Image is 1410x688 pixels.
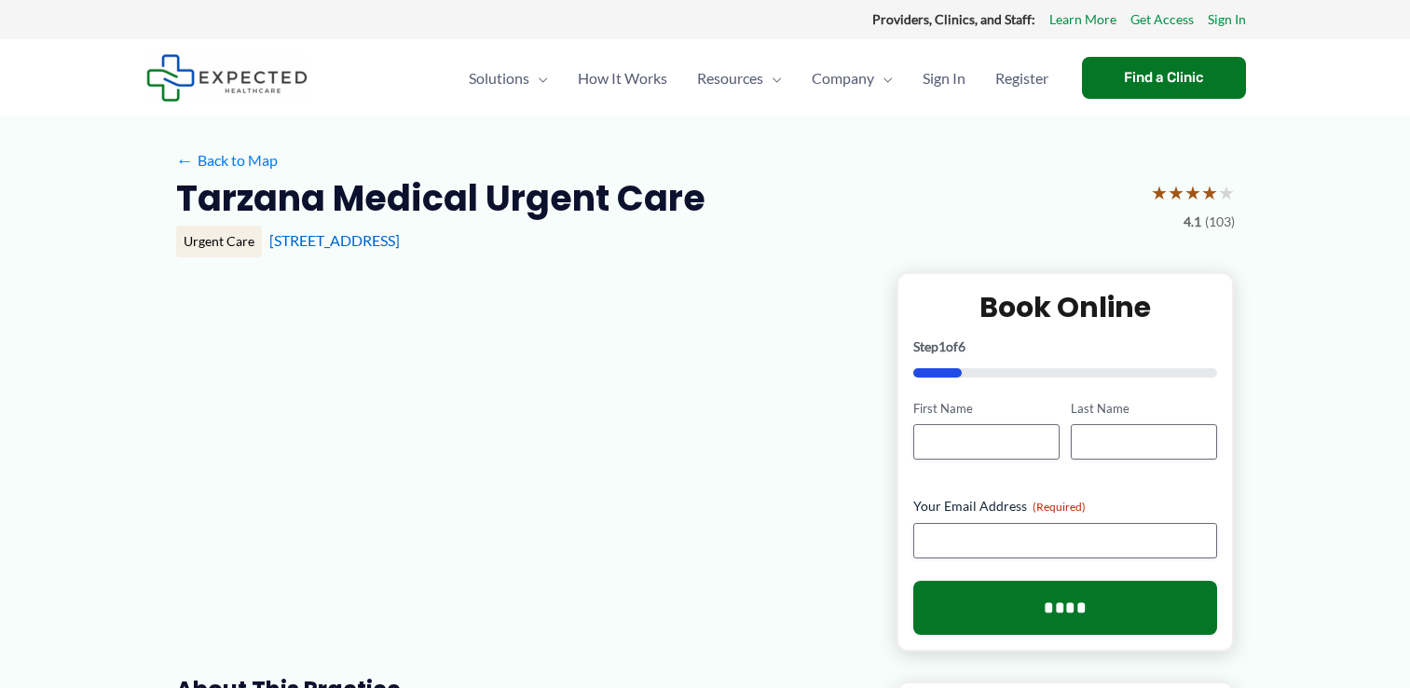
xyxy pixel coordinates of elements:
[913,400,1060,418] label: First Name
[1201,175,1218,210] span: ★
[469,46,529,111] span: Solutions
[874,46,893,111] span: Menu Toggle
[980,46,1063,111] a: Register
[958,338,965,354] span: 6
[908,46,980,111] a: Sign In
[146,54,308,102] img: Expected Healthcare Logo - side, dark font, small
[913,289,1218,325] h2: Book Online
[1205,210,1235,234] span: (103)
[682,46,797,111] a: ResourcesMenu Toggle
[1071,400,1217,418] label: Last Name
[176,175,705,221] h2: Tarzana Medical Urgent Care
[1130,7,1194,32] a: Get Access
[454,46,563,111] a: SolutionsMenu Toggle
[1168,175,1184,210] span: ★
[1218,175,1235,210] span: ★
[923,46,965,111] span: Sign In
[697,46,763,111] span: Resources
[563,46,682,111] a: How It Works
[176,151,194,169] span: ←
[812,46,874,111] span: Company
[1033,500,1086,514] span: (Required)
[1151,175,1168,210] span: ★
[872,11,1035,27] strong: Providers, Clinics, and Staff:
[995,46,1048,111] span: Register
[1184,175,1201,210] span: ★
[1208,7,1246,32] a: Sign In
[578,46,667,111] span: How It Works
[938,338,946,354] span: 1
[176,146,278,174] a: ←Back to Map
[913,340,1218,353] p: Step of
[176,226,262,257] div: Urgent Care
[913,497,1218,516] label: Your Email Address
[1184,210,1201,234] span: 4.1
[763,46,782,111] span: Menu Toggle
[1049,7,1116,32] a: Learn More
[454,46,1063,111] nav: Primary Site Navigation
[1082,57,1246,99] a: Find a Clinic
[269,231,400,249] a: [STREET_ADDRESS]
[797,46,908,111] a: CompanyMenu Toggle
[529,46,548,111] span: Menu Toggle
